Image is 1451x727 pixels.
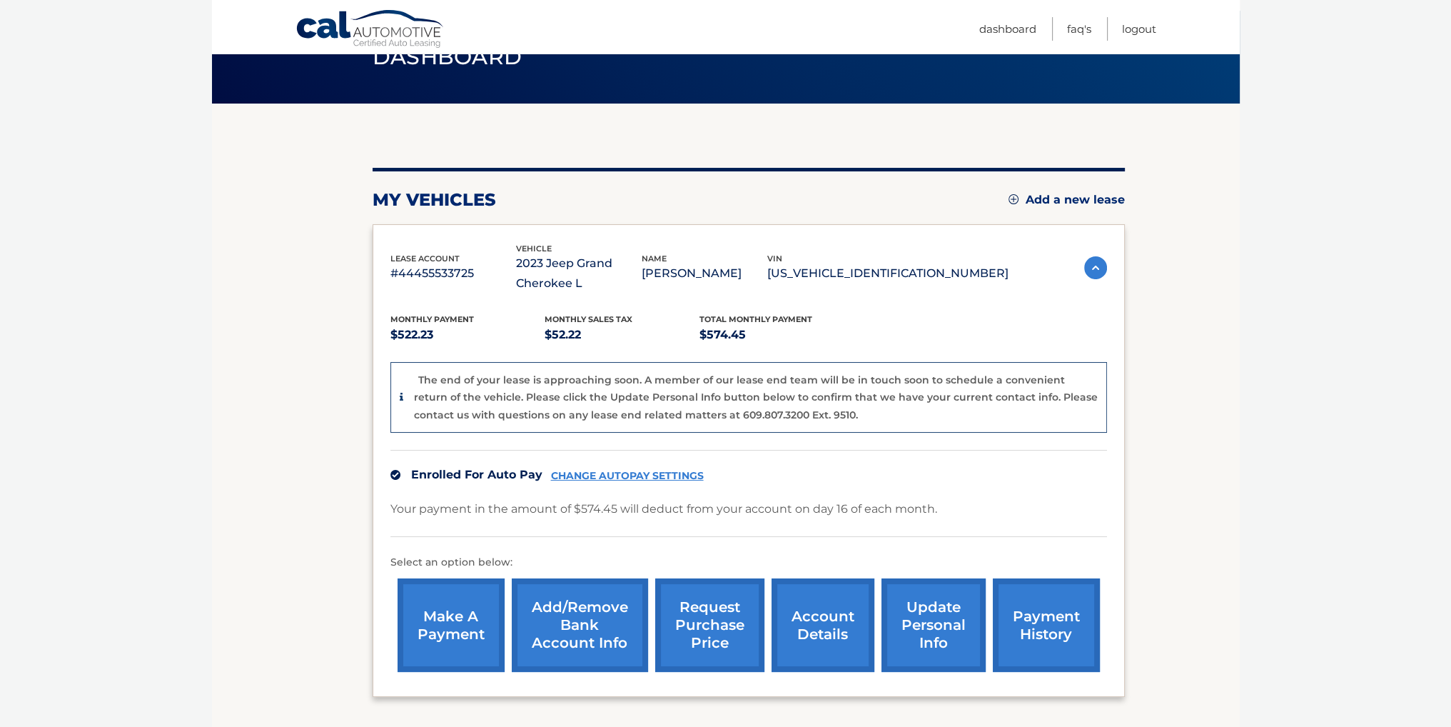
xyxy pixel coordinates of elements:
span: Monthly Payment [390,314,474,324]
a: CHANGE AUTOPAY SETTINGS [551,470,704,482]
a: request purchase price [655,578,764,672]
a: payment history [993,578,1100,672]
p: [PERSON_NAME] [642,264,767,284]
span: Dashboard [373,44,522,70]
span: Enrolled For Auto Pay [411,468,542,481]
p: [US_VEHICLE_IDENTIFICATION_NUMBER] [767,264,1008,284]
span: vehicle [516,244,552,254]
a: account details [772,578,874,672]
p: $522.23 [390,325,545,345]
span: lease account [390,254,460,264]
img: add.svg [1008,194,1018,204]
a: FAQ's [1067,17,1091,41]
a: update personal info [881,578,986,672]
a: Logout [1122,17,1156,41]
p: Your payment in the amount of $574.45 will deduct from your account on day 16 of each month. [390,499,937,519]
span: vin [767,254,782,264]
p: #44455533725 [390,264,516,284]
p: Select an option below: [390,554,1107,571]
span: Monthly sales Tax [545,314,632,324]
a: make a payment [398,578,505,672]
img: accordion-active.svg [1084,256,1107,279]
a: Add a new lease [1008,193,1125,207]
span: Total Monthly Payment [699,314,812,324]
p: $574.45 [699,325,854,345]
img: check.svg [390,470,400,480]
a: Cal Automotive [295,9,445,51]
p: $52.22 [545,325,699,345]
a: Dashboard [979,17,1036,41]
p: The end of your lease is approaching soon. A member of our lease end team will be in touch soon t... [414,373,1098,421]
a: Add/Remove bank account info [512,578,648,672]
h2: my vehicles [373,189,496,211]
span: name [642,254,667,264]
p: 2023 Jeep Grand Cherokee L [516,254,642,294]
